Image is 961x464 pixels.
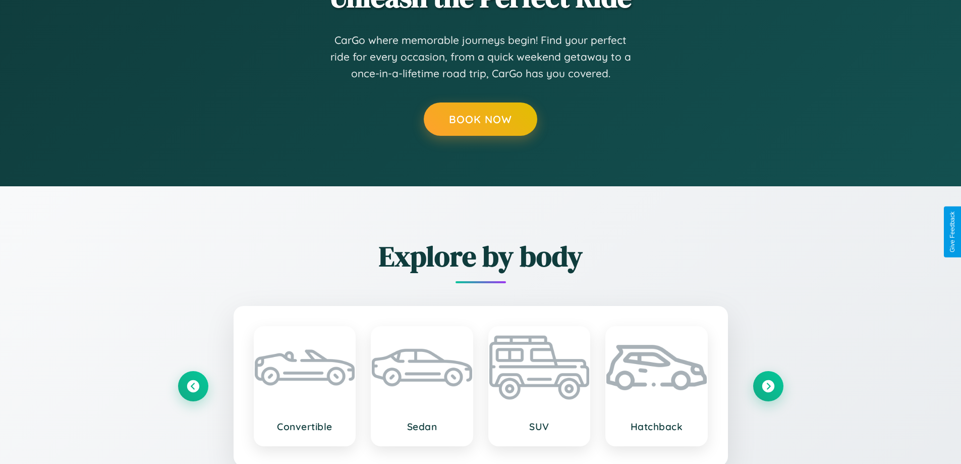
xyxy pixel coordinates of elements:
div: Give Feedback [949,212,956,252]
h3: Convertible [265,421,345,433]
h3: Hatchback [616,421,697,433]
p: CarGo where memorable journeys begin! Find your perfect ride for every occasion, from a quick wee... [329,32,632,82]
button: Book Now [424,102,537,136]
h3: Sedan [382,421,462,433]
h3: SUV [499,421,580,433]
h2: Explore by body [178,237,783,276]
